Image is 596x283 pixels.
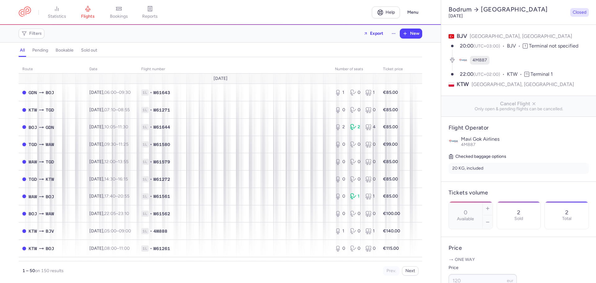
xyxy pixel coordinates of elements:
span: KTW [29,107,37,113]
time: 05:00 [104,228,116,234]
strong: €140.00 [383,228,400,234]
div: 0 [350,89,360,96]
strong: €115.00 [383,246,399,251]
div: 0 [365,141,376,148]
button: Export [359,29,387,39]
span: – [104,228,131,234]
span: 1L [141,124,149,130]
div: 4 [365,124,376,130]
a: CitizenPlane red outlined logo [19,7,31,18]
div: 1 [365,89,376,96]
p: Sold [514,216,523,221]
time: 11:25 [119,142,129,147]
strong: €85.00 [383,159,398,164]
span: (UTC+03:00) [473,43,500,49]
span: WAW [29,193,37,200]
h4: Tickets volume [449,189,589,196]
time: 12:00 [104,159,115,164]
a: Help [372,7,400,18]
span: [DATE], [89,194,129,199]
span: • [150,159,152,165]
button: Prev. [383,266,400,276]
time: 09:00 [119,228,131,234]
span: • [150,107,152,113]
a: bookings [103,6,134,19]
span: 1L [141,89,149,96]
strong: €85.00 [383,90,398,95]
a: reports [134,6,165,19]
span: BOJ [46,193,54,200]
div: 1 [350,193,360,199]
div: 0 [350,141,360,148]
span: W61580 [153,141,170,148]
strong: €85.00 [383,107,398,112]
span: – [104,211,129,216]
span: [DATE], [89,246,130,251]
th: number of seats [331,65,379,74]
span: BJV [507,43,523,50]
div: 1 [365,228,376,234]
span: W61643 [153,89,170,96]
h4: Price [449,244,589,252]
div: 0 [350,107,360,113]
span: New [410,31,419,36]
span: 4M888 [153,228,167,234]
span: • [150,141,152,148]
time: 14:30 [104,176,115,182]
div: 0 [365,107,376,113]
p: 2 [517,209,520,216]
span: statistics [48,14,66,19]
span: W61261 [153,245,170,252]
div: 0 [365,176,376,182]
h4: pending [32,48,48,53]
span: Help [386,10,395,15]
span: 1L [141,228,149,234]
button: Filters [19,29,44,38]
span: 1L [141,107,149,113]
span: 1L [141,176,149,182]
span: BOJ [46,89,54,96]
span: BOJ [46,245,54,252]
div: 0 [335,159,345,165]
span: reports [142,14,158,19]
time: 11:00 [119,246,130,251]
div: 1 [335,228,345,234]
span: KTW [46,176,54,183]
time: 09:30 [119,90,131,95]
span: 1L [141,245,149,252]
span: flights [81,14,95,19]
div: 0 [350,159,360,165]
span: • [150,176,152,182]
button: Menu [404,7,422,18]
span: W61272 [153,176,170,182]
span: W61561 [153,193,170,199]
strong: €85.00 [383,194,398,199]
span: KTW [29,228,37,235]
span: BJV [46,228,54,235]
time: 13:55 [118,159,129,164]
time: 17:40 [104,194,115,199]
span: [GEOGRAPHIC_DATA], [GEOGRAPHIC_DATA] [470,33,572,39]
span: BOJ [29,210,37,217]
li: 20 KG, included [449,163,589,174]
time: [DATE] [449,13,463,19]
strong: 1 – 50 [22,268,35,273]
strong: €85.00 [383,176,398,182]
span: • [150,211,152,217]
span: TGD [29,176,37,183]
time: 20:00 [460,43,473,49]
span: 1L [141,193,149,199]
div: 0 [365,159,376,165]
span: KTW [29,245,37,252]
span: [DATE], [89,90,131,95]
span: – [104,142,129,147]
time: 20:55 [118,194,129,199]
span: • [150,245,152,252]
time: 10:05 [104,124,115,130]
span: KTW [457,80,469,88]
span: [GEOGRAPHIC_DATA], [GEOGRAPHIC_DATA] [472,80,574,88]
span: GDN [29,89,37,96]
span: 1L [141,141,149,148]
time: 07:10 [104,107,115,112]
div: 0 [335,176,345,182]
